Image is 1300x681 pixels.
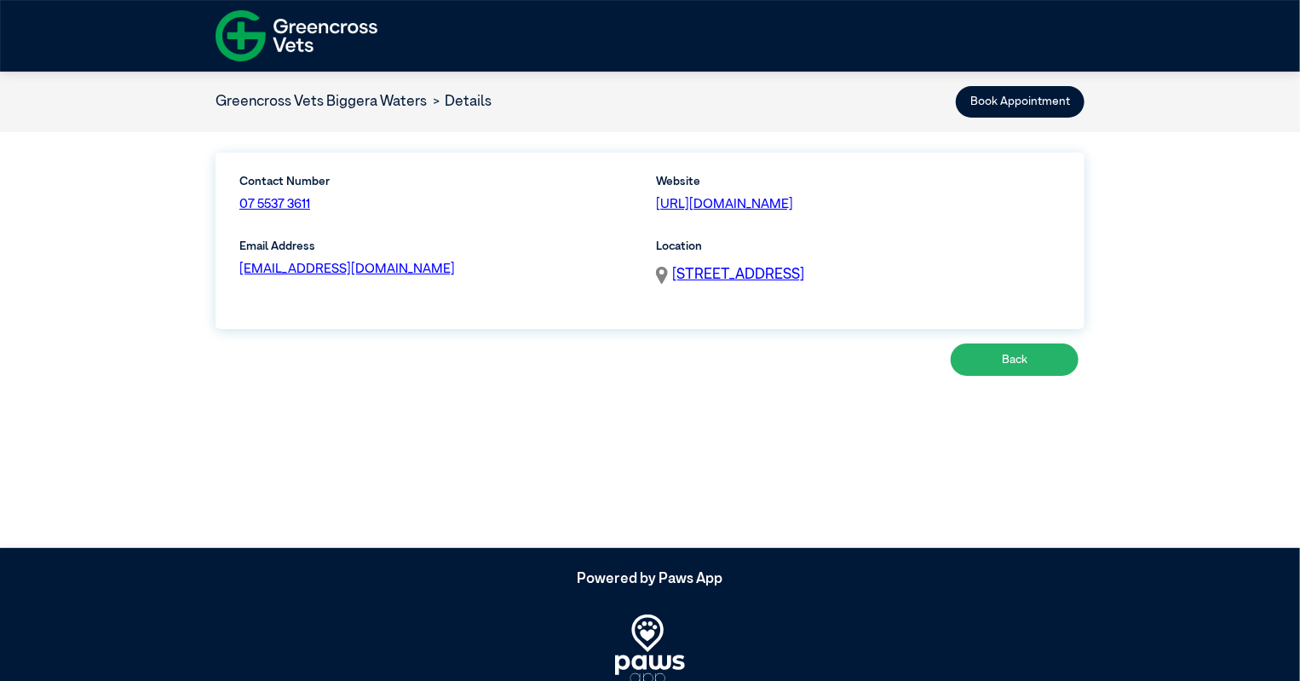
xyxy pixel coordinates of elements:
label: Email Address [239,238,644,255]
a: 07 5537 3611 [239,198,310,211]
li: Details [427,91,492,113]
label: Website [656,173,1061,190]
nav: breadcrumb [216,91,492,113]
button: Back [951,343,1079,375]
a: [URL][DOMAIN_NAME] [656,198,793,211]
label: Contact Number [239,173,433,190]
a: [EMAIL_ADDRESS][DOMAIN_NAME] [239,263,455,275]
h5: Powered by Paws App [216,571,1084,588]
a: Greencross Vets Biggera Waters [216,95,427,109]
label: Location [656,238,1061,255]
button: Book Appointment [956,86,1084,118]
span: [STREET_ADDRESS] [672,268,804,282]
a: [STREET_ADDRESS] [672,264,804,286]
img: f-logo [216,4,377,67]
